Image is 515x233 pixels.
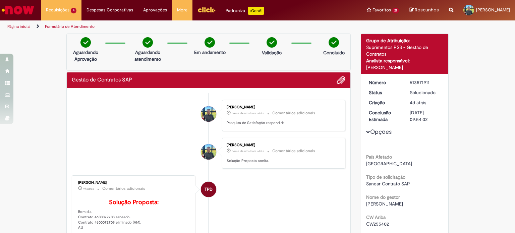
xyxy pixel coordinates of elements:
[409,7,439,13] a: Rascunhos
[194,49,226,56] p: Em andamento
[366,57,444,64] div: Analista responsável:
[227,143,338,147] div: [PERSON_NAME]
[109,198,159,206] b: Solução Proposta:
[272,148,315,154] small: Comentários adicionais
[248,7,264,15] p: +GenAi
[131,49,164,62] p: Aguardando atendimento
[69,49,102,62] p: Aguardando Aprovação
[373,7,391,13] span: Favoritos
[201,106,216,122] div: Leonardo Cardoso
[410,89,441,96] div: Solucionado
[227,105,338,109] div: [PERSON_NAME]
[102,186,145,191] small: Comentários adicionais
[329,37,339,48] img: check-circle-green.png
[83,187,94,191] span: 9h atrás
[232,111,264,115] time: 29/09/2025 17:51:09
[366,181,410,187] span: Sanear Contrato SAP
[337,76,345,84] button: Adicionar anexos
[1,3,35,17] img: ServiceNow
[366,37,444,44] div: Grupo de Atribuição:
[366,44,444,57] div: Suprimentos PSS - Gestão de Contratos
[227,120,338,126] p: Pesquisa de Satisfação respondida!
[366,221,389,227] span: CW255402
[78,181,190,185] div: [PERSON_NAME]
[366,174,405,180] b: Tipo de solicitação
[143,7,167,13] span: Aprovações
[80,37,91,48] img: check-circle-green.png
[392,8,399,13] span: 21
[366,194,400,200] b: Nome do gestor
[5,20,338,33] ul: Trilhas de página
[267,37,277,48] img: check-circle-green.png
[364,99,405,106] dt: Criação
[366,214,386,220] b: CW Ariba
[366,201,403,207] span: [PERSON_NAME]
[45,24,95,29] a: Formulário de Atendimento
[46,7,69,13] span: Requisições
[410,100,426,106] time: 26/09/2025 17:06:40
[72,77,132,83] h2: Gestão de Contratos SAP Histórico de tíquete
[205,37,215,48] img: check-circle-green.png
[227,158,338,164] p: Solução Proposta aceita.
[272,110,315,116] small: Comentários adicionais
[262,49,282,56] p: Validação
[71,8,76,13] span: 4
[205,181,213,197] span: TPD
[366,154,392,160] b: País Afetado
[410,79,441,86] div: R13571911
[201,182,216,197] div: Thiago Pacheco Do Nascimento
[366,64,444,71] div: [PERSON_NAME]
[410,109,441,123] div: [DATE] 09:54:02
[364,79,405,86] dt: Número
[410,99,441,106] div: 26/09/2025 17:06:40
[197,5,216,15] img: click_logo_yellow_360x200.png
[366,161,412,167] span: [GEOGRAPHIC_DATA]
[364,109,405,123] dt: Conclusão Estimada
[476,7,510,13] span: [PERSON_NAME]
[232,111,264,115] span: cerca de uma hora atrás
[83,187,94,191] time: 29/09/2025 09:53:48
[7,24,31,29] a: Página inicial
[323,49,345,56] p: Concluído
[232,149,264,153] time: 29/09/2025 17:47:50
[364,89,405,96] dt: Status
[232,149,264,153] span: cerca de uma hora atrás
[177,7,187,13] span: More
[142,37,153,48] img: check-circle-green.png
[410,100,426,106] span: 4d atrás
[226,7,264,15] div: Padroniza
[201,144,216,160] div: Leonardo Cardoso
[415,7,439,13] span: Rascunhos
[87,7,133,13] span: Despesas Corporativas
[78,199,190,230] p: Bom dia, Contrato 4600072708 saneado. Contrato 4600072709 eliminado (AM). Att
